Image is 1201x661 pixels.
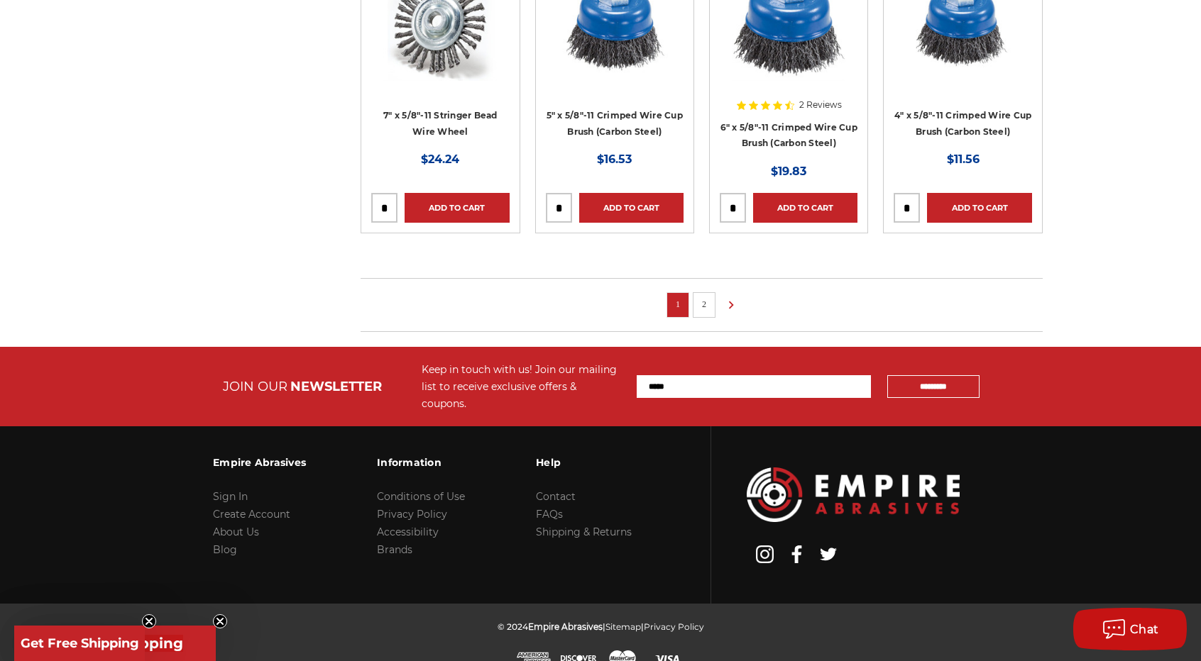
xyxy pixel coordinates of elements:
a: 7" x 5/8"-11 Stringer Bead Wire Wheel [383,110,498,137]
h3: Empire Abrasives [213,448,306,477]
span: Chat [1130,623,1159,636]
div: Get Free ShippingClose teaser [14,626,216,661]
a: Accessibility [377,526,439,538]
a: Sitemap [605,621,641,632]
a: Shipping & Returns [536,526,632,538]
span: $19.83 [771,165,806,178]
a: Privacy Policy [377,508,447,521]
span: NEWSLETTER [290,379,382,394]
a: Add to Cart [927,193,1031,223]
button: Chat [1073,608,1187,650]
button: Close teaser [142,614,156,628]
span: JOIN OUR [223,379,287,394]
span: Get Free Shipping [21,635,139,651]
a: About Us [213,526,259,538]
a: 1 [671,296,685,312]
span: $16.53 [597,152,632,166]
a: 4" x 5/8"-11 Crimped Wire Cup Brush (Carbon Steel) [894,110,1031,137]
a: Add to Cart [579,193,684,223]
span: $11.56 [947,152,980,166]
a: Add to Cart [405,193,509,223]
a: 2 [697,296,711,312]
a: Sign In [213,490,248,503]
span: Empire Abrasives [528,621,603,632]
img: Empire Abrasives Logo Image [747,467,960,522]
button: Close teaser [213,614,227,628]
a: Conditions of Use [377,490,465,503]
a: Blog [213,543,237,556]
a: 5" x 5/8"-11 Crimped Wire Cup Brush (Carbon Steel) [547,110,683,137]
div: Keep in touch with us! Join our mailing list to receive exclusive offers & coupons. [422,361,623,412]
a: Add to Cart [753,193,857,223]
a: Brands [377,543,412,556]
span: $24.24 [421,152,459,166]
div: Get Free ShippingClose teaser [14,626,145,661]
p: © 2024 | | [498,618,704,635]
a: 6" x 5/8"-11 Crimped Wire Cup Brush (Carbon Steel) [720,122,857,149]
a: Contact [536,490,576,503]
span: 2 Reviews [799,101,842,109]
a: Create Account [213,508,290,521]
h3: Help [536,448,632,477]
a: FAQs [536,508,563,521]
h3: Information [377,448,465,477]
a: Privacy Policy [644,621,704,632]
